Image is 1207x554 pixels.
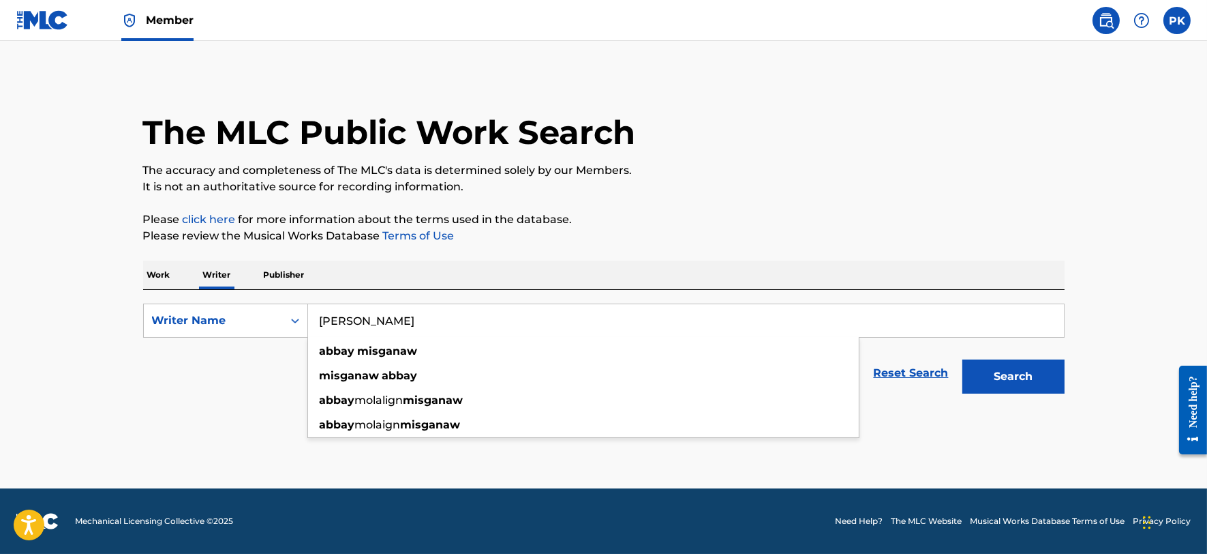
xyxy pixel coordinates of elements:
form: Search Form [143,304,1065,400]
p: Please for more information about the terms used in the database. [143,212,1065,228]
strong: abbay [320,418,355,431]
div: Writer Name [152,312,275,329]
strong: misganaw [403,394,463,407]
a: Public Search [1093,7,1120,34]
img: MLC Logo [16,10,69,30]
span: Member [146,12,194,28]
button: Search [962,360,1065,394]
a: Terms of Use [380,229,455,242]
span: Mechanical Licensing Collective © 2025 [75,515,233,527]
div: User Menu [1163,7,1191,34]
p: Publisher [260,261,309,289]
img: search [1098,12,1114,29]
div: Drag [1143,502,1151,543]
p: Writer [199,261,235,289]
iframe: Chat Widget [1139,489,1207,554]
div: Help [1128,7,1155,34]
strong: abbay [320,345,355,358]
span: molalign [355,394,403,407]
iframe: Resource Center [1169,355,1207,465]
img: help [1133,12,1150,29]
p: Please review the Musical Works Database [143,228,1065,244]
span: molaign [355,418,401,431]
a: Musical Works Database Terms of Use [970,515,1125,527]
p: The accuracy and completeness of The MLC's data is determined solely by our Members. [143,162,1065,179]
a: Privacy Policy [1133,515,1191,527]
a: The MLC Website [891,515,962,527]
strong: abbay [320,394,355,407]
a: Reset Search [867,358,956,388]
strong: abbay [382,369,418,382]
a: Need Help? [835,515,883,527]
a: click here [183,213,236,226]
img: logo [16,513,59,529]
strong: misganaw [320,369,380,382]
strong: misganaw [401,418,461,431]
p: Work [143,261,174,289]
img: Top Rightsholder [121,12,138,29]
h1: The MLC Public Work Search [143,112,636,153]
strong: misganaw [358,345,418,358]
p: It is not an authoritative source for recording information. [143,179,1065,195]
